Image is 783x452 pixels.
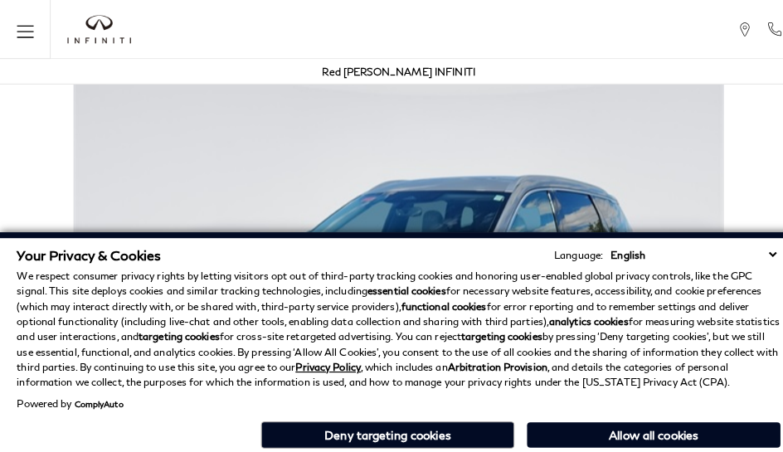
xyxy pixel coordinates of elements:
strong: Arbitration Provision [440,354,537,367]
strong: essential cookies [361,279,438,292]
img: INFINITI [66,15,129,43]
button: Allow all cookies [518,415,766,440]
button: Deny targeting cookies [256,414,505,440]
p: We respect consumer privacy rights by letting visitors opt out of third-party tracking cookies an... [17,264,766,383]
strong: analytics cookies [539,309,617,322]
strong: functional cookies [394,294,478,307]
select: Language Select [596,242,766,258]
div: Language: [544,245,592,255]
a: infiniti [66,15,129,43]
span: Your Privacy & Cookies [17,242,158,258]
a: Red [PERSON_NAME] INFINITI [317,64,467,76]
a: ComplyAuto [73,391,121,401]
strong: targeting cookies [453,324,533,337]
div: Powered by [17,391,121,401]
strong: targeting cookies [136,324,216,337]
a: Privacy Policy [290,354,354,367]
